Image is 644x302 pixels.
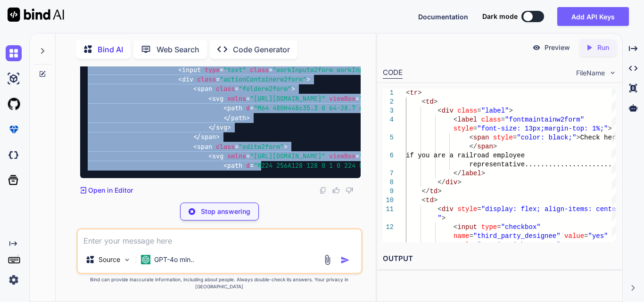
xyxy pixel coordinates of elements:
[227,162,242,170] span: path
[216,123,227,131] span: svg
[477,241,560,249] span: "margin-right: 10px;"
[208,94,412,103] span: < = = >
[457,107,477,114] span: class
[434,196,438,204] span: >
[457,205,477,213] span: style
[429,188,438,195] span: td
[6,96,22,112] img: githubLight
[233,44,290,55] p: Code Generator
[250,152,325,160] span: "[URL][DOMAIN_NAME]"
[227,94,246,103] span: xmlns
[469,232,473,240] span: =
[481,170,485,177] span: >
[197,75,216,83] span: class
[359,94,408,103] span: "0 0 512 512"
[383,115,394,124] div: 4
[208,123,231,131] span: </ >
[208,152,412,160] span: < = = >
[193,85,295,93] span: < = >
[383,187,394,196] div: 9
[438,214,441,222] span: "
[193,142,288,151] span: < = >
[157,44,199,55] p: Web Search
[438,188,441,195] span: >
[197,142,212,151] span: span
[377,248,622,270] h2: OUTPUT
[178,65,438,74] span: < = = >
[329,152,355,160] span: viewBox
[6,122,22,138] img: premium
[123,256,131,264] img: Pick Models
[193,133,220,141] span: </ >
[473,241,477,249] span: =
[517,134,576,141] span: "color: black;"
[250,65,269,74] span: class
[457,179,461,186] span: >
[383,169,394,178] div: 7
[497,223,501,231] span: =
[329,94,355,103] span: viewBox
[473,232,561,240] span: "third_party_designee"
[223,114,250,122] span: </ >
[513,134,517,141] span: =
[383,205,394,214] div: 11
[454,116,457,123] span: <
[473,125,477,132] span: =
[576,134,580,141] span: >
[383,151,394,160] div: 6
[561,241,564,249] span: >
[454,241,473,249] span: style
[532,43,541,52] img: preview
[493,143,497,150] span: >
[481,116,501,123] span: class
[442,205,454,213] span: div
[383,178,394,187] div: 8
[438,107,441,114] span: <
[322,254,333,265] img: attachment
[442,214,446,222] span: >
[457,116,477,123] span: label
[178,75,310,83] span: < = >
[481,223,497,231] span: type
[383,196,394,205] div: 10
[457,223,477,231] span: input
[493,134,513,141] span: style
[469,161,611,168] span: representative......................
[501,223,541,231] span: "checkbox"
[481,107,509,114] span: "label"
[227,104,242,113] span: path
[220,75,306,83] span: "actionContainerw2form"
[383,89,394,98] div: 1
[88,186,133,195] p: Open in Editor
[588,232,608,240] span: "yes"
[205,65,220,74] span: type
[434,98,438,106] span: >
[182,75,193,83] span: div
[477,143,493,150] span: span
[505,116,584,123] span: "fontmaintainw2form"
[227,152,246,160] span: xmlns
[6,45,22,61] img: chat
[6,272,22,288] img: settings
[383,133,394,142] div: 5
[580,134,620,141] span: Check here
[509,107,513,114] span: >
[454,223,457,231] span: <
[477,125,608,132] span: "font-size: 13px;margin-top: 1%;"
[246,104,250,113] span: d
[469,143,477,150] span: </
[141,255,150,264] img: GPT-4o mini
[418,89,421,97] span: >
[212,152,223,160] span: svg
[426,196,434,204] span: td
[383,67,403,79] div: CODE
[462,170,481,177] span: label
[545,43,570,52] p: Preview
[454,232,470,240] span: name
[223,65,246,74] span: "text"
[216,85,235,93] span: class
[609,69,617,77] img: chevron down
[201,133,216,141] span: span
[332,187,340,194] img: like
[383,106,394,115] div: 3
